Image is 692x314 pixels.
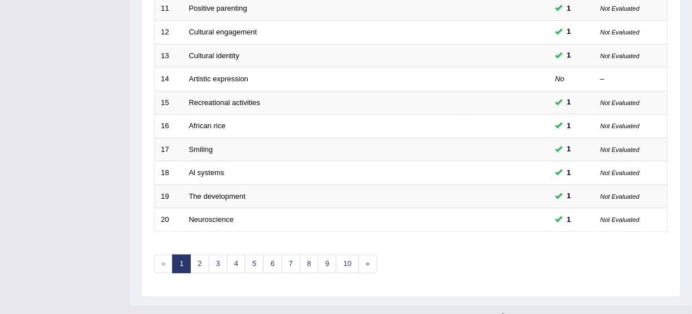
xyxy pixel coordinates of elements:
span: « [154,255,173,273]
a: 8 [300,255,318,273]
td: 12 [155,20,183,44]
a: Recreational activities [189,98,260,107]
a: 10 [336,255,358,273]
small: Not Evaluated [601,29,640,36]
a: » [358,255,377,273]
div: – [601,74,662,85]
a: Neuroscience [189,215,234,224]
span: You can still take this question [563,97,576,108]
td: 20 [155,208,183,232]
td: 18 [155,162,183,185]
small: Not Evaluated [601,169,640,176]
a: The development [189,192,246,200]
a: Artistic expression [189,75,248,83]
a: Cultural identity [189,51,240,60]
span: You can still take this question [563,214,576,226]
span: You can still take this question [563,143,576,155]
td: 13 [155,44,183,68]
a: Smiling [189,145,213,154]
small: Not Evaluated [601,123,640,129]
a: 7 [282,255,300,273]
td: 15 [155,91,183,115]
a: African rice [189,121,226,130]
a: Positive parenting [189,4,247,12]
a: 5 [245,255,264,273]
span: You can still take this question [563,26,576,38]
a: 4 [227,255,246,273]
span: You can still take this question [563,167,576,179]
small: Not Evaluated [601,5,640,12]
a: 9 [318,255,336,273]
a: 6 [263,255,282,273]
td: 14 [155,68,183,91]
small: Not Evaluated [601,193,640,200]
small: Not Evaluated [601,216,640,223]
span: You can still take this question [563,190,576,202]
a: 3 [209,255,227,273]
small: Not Evaluated [601,146,640,153]
span: You can still take this question [563,120,576,132]
small: Not Evaluated [601,99,640,106]
a: 2 [190,255,209,273]
a: Al systems [189,168,225,177]
a: Cultural engagement [189,28,257,36]
a: 1 [172,255,191,273]
span: You can still take this question [563,50,576,62]
td: 17 [155,138,183,162]
td: 16 [155,115,183,138]
em: No [555,75,565,83]
small: Not Evaluated [601,53,640,59]
td: 19 [155,185,183,208]
span: You can still take this question [563,3,576,15]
